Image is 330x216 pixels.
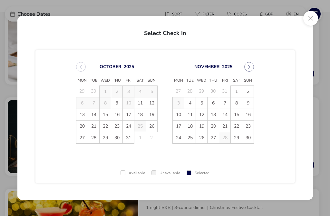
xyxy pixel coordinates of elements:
td: 9 [111,97,123,109]
span: 23 [242,121,254,132]
td: 5 [146,85,158,97]
td: 10 [123,97,134,109]
td: 15 [100,109,111,120]
span: 19 [146,109,157,120]
td: 17 [123,109,134,120]
td: 28 [88,132,100,143]
td: 19 [196,120,208,132]
td: 24 [123,120,134,132]
td: 21 [88,120,100,132]
td: 2 [111,85,123,97]
span: Fri [123,76,134,85]
td: 12 [146,97,158,109]
span: Wed [196,76,208,85]
td: 22 [231,120,242,132]
td: 23 [111,120,123,132]
td: 10 [173,109,184,120]
td: 25 [184,132,196,143]
td: 1 [231,85,242,97]
td: 7 [219,97,231,109]
td: 18 [134,109,146,120]
td: 16 [242,109,254,120]
span: 29 [100,132,111,143]
span: 19 [196,121,207,132]
td: 8 [231,97,242,109]
td: 24 [173,132,184,143]
button: Close [303,11,318,26]
span: Tue [88,76,100,85]
td: 4 [134,85,146,97]
td: 18 [184,120,196,132]
td: 2 [242,85,254,97]
td: 11 [134,97,146,109]
div: Unavailable [151,171,180,175]
td: 6 [208,97,219,109]
span: 18 [134,109,146,120]
td: 26 [196,132,208,143]
span: 16 [242,109,254,120]
td: 5 [196,97,208,109]
td: 15 [231,109,242,120]
td: 7 [88,97,100,109]
span: 8 [231,97,242,109]
span: Thu [208,76,219,85]
span: Mon [76,76,88,85]
button: Choose Year [124,63,134,69]
td: 3 [173,97,184,109]
span: Tue [184,76,196,85]
span: 21 [88,121,99,132]
span: 20 [208,121,219,132]
span: 12 [146,97,157,109]
span: 13 [208,109,219,120]
td: 28 [184,85,196,97]
td: 16 [111,109,123,120]
td: 29 [231,132,242,143]
span: 23 [111,121,122,132]
span: 25 [184,132,196,143]
td: 29 [196,85,208,97]
span: Wed [100,76,111,85]
td: 31 [123,132,134,143]
td: 20 [208,120,219,132]
span: Sun [242,76,254,85]
td: 4 [184,97,196,109]
div: Choose Date [70,54,260,151]
span: 18 [184,121,196,132]
span: Sun [146,76,158,85]
span: Thu [111,76,123,85]
span: 24 [123,121,134,132]
button: Choose Month [100,63,121,69]
span: 21 [219,121,230,132]
span: 11 [134,97,146,109]
span: Sat [134,76,146,85]
td: 30 [111,132,123,143]
span: Mon [173,76,184,85]
td: 27 [208,132,219,143]
span: Fri [219,76,231,85]
td: 14 [219,109,231,120]
td: 11 [184,109,196,120]
span: Sat [231,76,242,85]
span: 14 [88,109,99,120]
td: 27 [173,85,184,97]
td: 30 [242,132,254,143]
span: 2 [242,86,254,97]
button: Choose Month [194,63,220,69]
td: 21 [219,120,231,132]
td: 27 [76,132,88,143]
button: Choose Year [222,63,232,69]
td: 30 [208,85,219,97]
td: 12 [196,109,208,120]
td: 30 [88,85,100,97]
h2: Select Check In [23,22,308,41]
span: 20 [76,121,88,132]
td: 1 [100,85,111,97]
td: 20 [76,120,88,132]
